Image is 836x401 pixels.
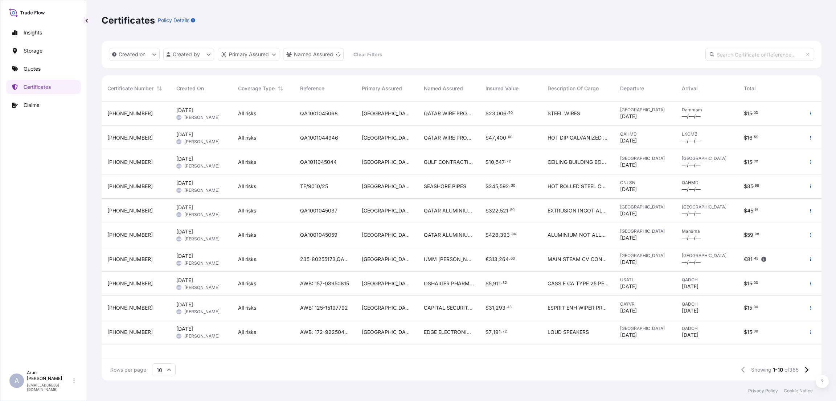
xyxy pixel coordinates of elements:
[501,330,502,333] span: .
[184,163,220,169] span: [PERSON_NAME]
[548,85,599,92] span: Description Of Cargo
[238,280,256,287] span: All risks
[505,160,506,163] span: .
[489,305,494,310] span: 31
[485,330,489,335] span: $
[24,65,41,73] p: Quotes
[102,15,155,26] p: Certificates
[238,134,256,141] span: All risks
[620,331,637,339] span: [DATE]
[754,330,758,333] span: 00
[753,209,754,211] span: .
[229,51,269,58] p: Primary Assured
[6,80,81,94] a: Certificates
[300,207,337,214] span: QA1001045037
[507,136,508,139] span: .
[177,211,181,218] span: AR
[507,112,508,114] span: .
[362,231,412,239] span: [GEOGRAPHIC_DATA]
[751,366,771,373] span: Showing
[176,277,193,284] span: [DATE]
[744,330,747,335] span: $
[424,231,474,239] span: QATAR ALUMINIUM LIMITED COMPANY.
[744,184,747,189] span: $
[163,48,214,61] button: createdBy Filter options
[509,209,510,211] span: .
[177,162,181,170] span: AR
[184,115,220,120] span: [PERSON_NAME]
[492,330,493,335] span: ,
[176,85,204,92] span: Created On
[752,330,753,333] span: .
[784,388,813,394] a: Cookie Notice
[155,84,164,93] button: Sort
[548,231,608,239] span: ALUMINIUM NOT ALLOYED
[682,277,732,283] span: QADOH
[177,260,181,267] span: AR
[485,85,519,92] span: Insured Value
[238,85,275,92] span: Coverage Type
[107,304,153,311] span: [PHONE_NUMBER]
[489,111,495,116] span: 23
[362,183,412,190] span: [GEOGRAPHIC_DATA]
[747,232,753,237] span: 59
[747,111,752,116] span: 15
[300,280,349,287] span: AWB: 157-08950815
[620,228,670,234] span: [GEOGRAPHIC_DATA]
[107,256,153,263] span: [PHONE_NUMBER]
[507,160,511,163] span: 72
[184,212,220,218] span: [PERSON_NAME]
[620,161,637,169] span: [DATE]
[494,305,496,310] span: ,
[238,183,256,190] span: All risks
[493,281,501,286] span: 911
[548,158,608,166] span: CEILING BUILDING BOARDS OF ASPHALT OR SIMILAR MATERIALS
[347,49,388,60] button: Clear Filters
[548,134,608,141] span: HOT DIP GALVANIZED STEEL WIRE
[184,187,220,193] span: [PERSON_NAME]
[184,236,220,242] span: [PERSON_NAME]
[620,180,670,186] span: CNLSN
[485,184,489,189] span: $
[747,135,753,140] span: 16
[489,232,499,237] span: 428
[300,110,338,117] span: QA1001045068
[6,25,81,40] a: Insights
[107,280,153,287] span: [PHONE_NUMBER]
[753,257,754,260] span: .
[744,257,747,262] span: €
[184,309,220,315] span: [PERSON_NAME]
[24,83,51,91] p: Certificates
[184,285,220,290] span: [PERSON_NAME]
[682,301,732,307] span: QADOH
[110,366,146,373] span: Rows per page
[424,158,474,166] span: GULF CONTRACTING CO. W.L.L.
[620,156,670,161] span: [GEOGRAPHIC_DATA]
[177,332,181,340] span: AR
[498,184,500,189] span: ,
[489,184,498,189] span: 245
[424,85,463,92] span: Named Assured
[6,62,81,76] a: Quotes
[620,253,670,259] span: [GEOGRAPHIC_DATA]
[485,305,489,310] span: $
[509,257,510,260] span: .
[238,256,256,263] span: All risks
[682,107,732,113] span: Dammam
[27,383,72,392] p: [EMAIL_ADDRESS][DOMAIN_NAME]
[424,280,474,287] span: OSHAIGER PHARMA W.L.L
[176,155,193,162] span: [DATE]
[300,231,337,239] span: QA1001045059
[24,29,42,36] p: Insights
[424,207,474,214] span: QATAR ALUMINIUM LIMITED COMPANY (Q.S.C)
[620,186,637,193] span: [DATE]
[362,280,412,287] span: [GEOGRAPHIC_DATA]
[489,160,494,165] span: 10
[682,156,732,161] span: [GEOGRAPHIC_DATA]
[744,232,747,237] span: $
[485,281,489,286] span: $
[747,257,753,262] span: 81
[506,306,507,309] span: .
[276,84,285,93] button: Sort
